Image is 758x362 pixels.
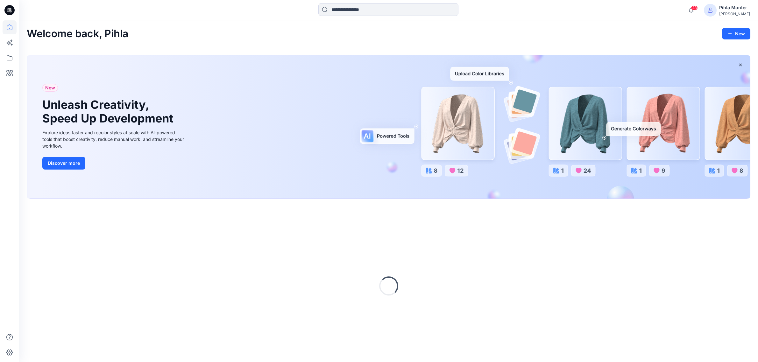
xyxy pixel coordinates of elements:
[42,157,85,170] button: Discover more
[45,84,55,92] span: New
[42,98,176,125] h1: Unleash Creativity, Speed Up Development
[719,4,750,11] div: Pihla Monter
[42,129,186,149] div: Explore ideas faster and recolor styles at scale with AI-powered tools that boost creativity, red...
[27,28,128,40] h2: Welcome back, Pihla
[719,11,750,16] div: [PERSON_NAME]
[42,157,186,170] a: Discover more
[691,5,698,10] span: 23
[708,8,713,13] svg: avatar
[722,28,750,39] button: New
